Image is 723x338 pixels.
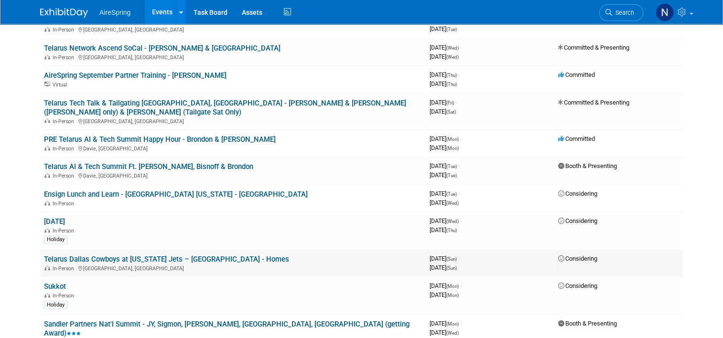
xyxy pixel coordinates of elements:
[53,173,77,179] span: In-Person
[44,54,50,59] img: In-Person Event
[430,162,460,169] span: [DATE]
[558,71,595,78] span: Committed
[446,164,457,169] span: (Tue)
[446,219,459,224] span: (Wed)
[44,162,253,171] a: Telarus AI & Tech Summit Ft. [PERSON_NAME], Bisnoff & Brondon
[460,282,462,289] span: -
[446,173,457,178] span: (Tue)
[612,9,634,16] span: Search
[44,99,406,116] a: Telarus Tech Talk & Tailgating [GEOGRAPHIC_DATA], [GEOGRAPHIC_DATA] - [PERSON_NAME] & [PERSON_NAM...
[44,117,422,125] div: [GEOGRAPHIC_DATA], [GEOGRAPHIC_DATA]
[446,109,456,115] span: (Sat)
[446,45,459,51] span: (Wed)
[656,3,674,21] img: Natalie Pyron
[53,82,70,88] span: Virtual
[558,99,629,106] span: Committed & Presenting
[44,301,67,309] div: Holiday
[53,146,77,152] span: In-Person
[455,99,457,106] span: -
[558,190,597,197] span: Considering
[430,217,462,224] span: [DATE]
[446,137,459,142] span: (Mon)
[53,118,77,125] span: In-Person
[44,44,281,53] a: Telarus Network Ascend SoCal - [PERSON_NAME] & [GEOGRAPHIC_DATA]
[446,54,459,60] span: (Wed)
[458,255,460,262] span: -
[44,144,422,152] div: Davie, [GEOGRAPHIC_DATA]
[44,25,422,33] div: [GEOGRAPHIC_DATA], [GEOGRAPHIC_DATA]
[446,100,454,106] span: (Fri)
[44,320,410,338] a: Sandler Partners Nat'l Summit - JY, Sigmon, [PERSON_NAME], [GEOGRAPHIC_DATA], [GEOGRAPHIC_DATA] (...
[99,9,130,16] span: AireSpring
[44,228,50,232] img: In-Person Event
[44,27,50,32] img: In-Person Event
[44,201,50,205] img: In-Person Event
[44,255,289,264] a: Telarus Dallas Cowboys at [US_STATE] Jets – [GEOGRAPHIC_DATA] - Homes
[430,144,459,151] span: [DATE]
[430,53,459,60] span: [DATE]
[430,291,459,298] span: [DATE]
[599,4,643,21] a: Search
[430,320,462,327] span: [DATE]
[430,80,457,87] span: [DATE]
[558,217,597,224] span: Considering
[53,228,77,234] span: In-Person
[430,171,457,179] span: [DATE]
[430,282,462,289] span: [DATE]
[446,191,457,197] span: (Tue)
[44,173,50,178] img: In-Person Event
[53,54,77,61] span: In-Person
[446,265,457,271] span: (Sun)
[53,293,77,299] span: In-Person
[446,73,457,78] span: (Thu)
[430,99,457,106] span: [DATE]
[44,217,65,226] a: [DATE]
[558,135,595,142] span: Committed
[458,162,460,169] span: -
[460,44,462,51] span: -
[446,82,457,87] span: (Thu)
[430,44,462,51] span: [DATE]
[53,201,77,207] span: In-Person
[558,162,617,169] span: Booth & Presenting
[460,320,462,327] span: -
[446,330,459,336] span: (Wed)
[430,226,457,233] span: [DATE]
[44,118,50,123] img: In-Person Event
[430,71,460,78] span: [DATE]
[53,27,77,33] span: In-Person
[44,82,50,86] img: Virtual Event
[44,146,50,150] img: In-Person Event
[430,135,462,142] span: [DATE]
[430,190,460,197] span: [DATE]
[40,8,88,18] img: ExhibitDay
[558,282,597,289] span: Considering
[460,135,462,142] span: -
[44,17,271,25] a: AireSpring Top Golf Event - [GEOGRAPHIC_DATA], [GEOGRAPHIC_DATA]
[558,255,597,262] span: Considering
[430,255,460,262] span: [DATE]
[44,235,67,244] div: Holiday
[446,228,457,233] span: (Thu)
[430,264,457,271] span: [DATE]
[430,329,459,336] span: [DATE]
[458,190,460,197] span: -
[44,282,66,291] a: Sukkot
[44,71,227,80] a: AireSpring September Partner Training - [PERSON_NAME]
[446,146,459,151] span: (Mon)
[446,27,457,32] span: (Tue)
[446,321,459,327] span: (Mon)
[558,44,629,51] span: Committed & Presenting
[44,135,276,144] a: PRE Telarus AI & Tech Summit Happy Hour - Brondon & [PERSON_NAME]
[458,71,460,78] span: -
[446,256,457,262] span: (Sun)
[446,293,459,298] span: (Mon)
[44,190,308,199] a: Ensign Lunch and Learn - [GEOGRAPHIC_DATA] [US_STATE] - [GEOGRAPHIC_DATA]
[430,25,457,32] span: [DATE]
[446,284,459,289] span: (Mon)
[44,264,422,272] div: [GEOGRAPHIC_DATA], [GEOGRAPHIC_DATA]
[44,53,422,61] div: [GEOGRAPHIC_DATA], [GEOGRAPHIC_DATA]
[53,265,77,272] span: In-Person
[44,171,422,179] div: Davie, [GEOGRAPHIC_DATA]
[460,217,462,224] span: -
